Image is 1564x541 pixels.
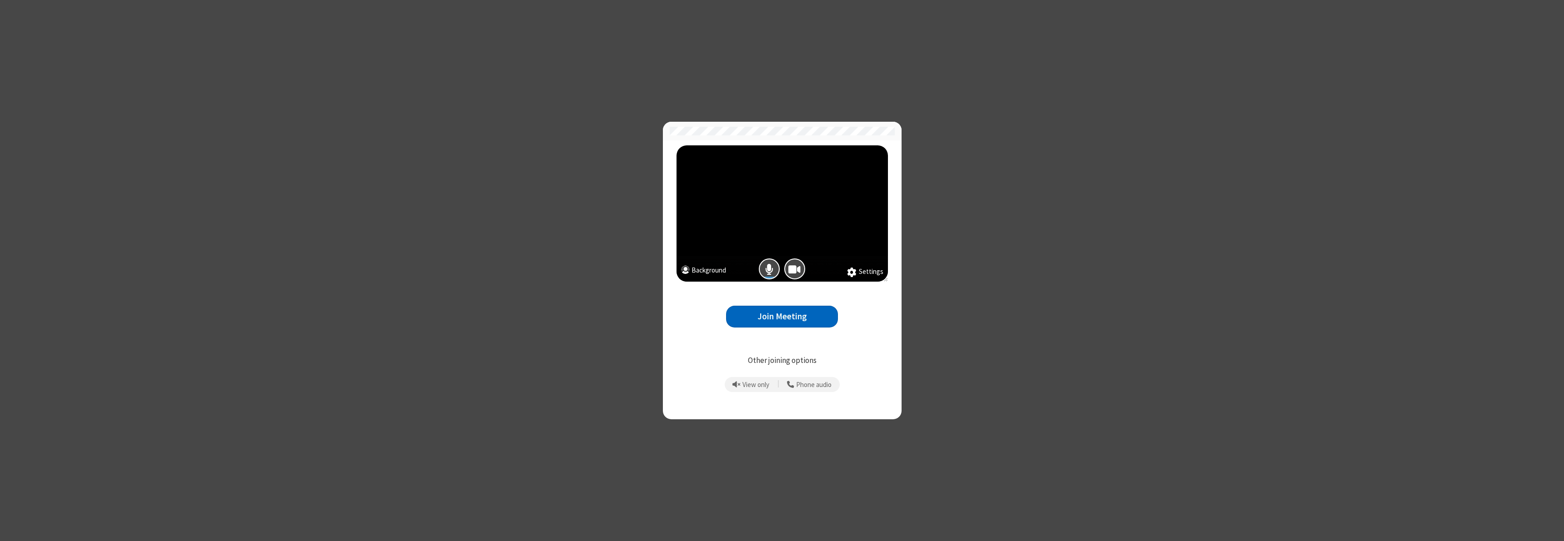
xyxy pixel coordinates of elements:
[784,258,805,279] button: Camera is on
[742,381,769,389] span: View only
[847,267,883,278] button: Settings
[759,258,780,279] button: Mic is on
[777,378,779,391] span: |
[729,377,773,392] button: Prevent echo when there is already an active mic and speaker in the room.
[677,355,888,367] p: Other joining options
[796,381,832,389] span: Phone audio
[681,265,726,278] button: Background
[726,306,838,328] button: Join Meeting
[784,377,835,392] button: Use your phone for mic and speaker while you view the meeting on this device.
